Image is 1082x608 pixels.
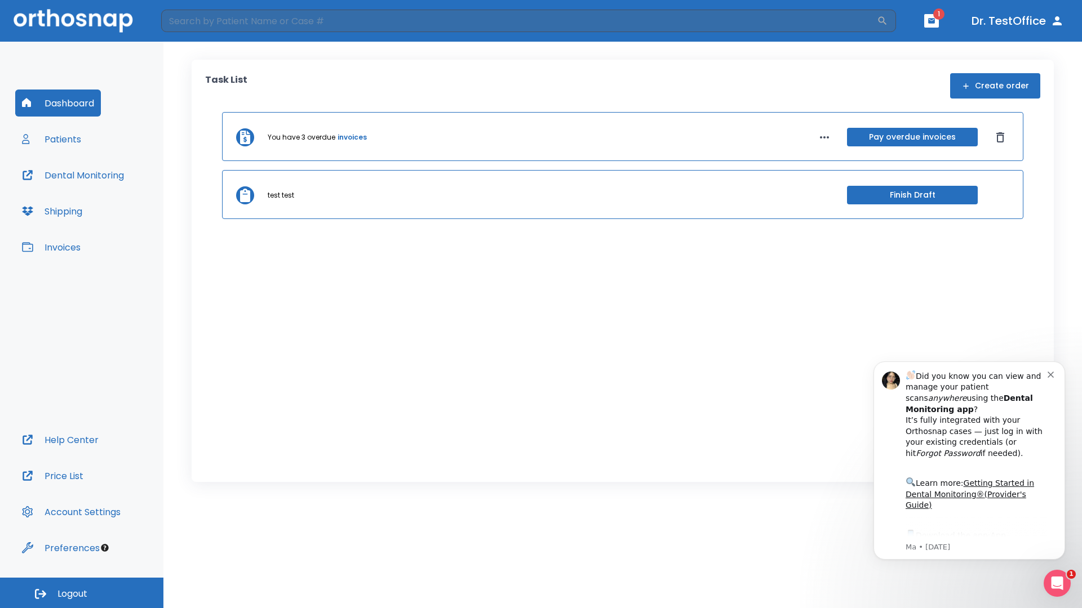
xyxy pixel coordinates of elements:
[49,198,191,208] p: Message from Ma, sent 3w ago
[15,198,89,225] button: Shipping
[933,8,944,20] span: 1
[15,462,90,489] button: Price List
[15,534,107,561] button: Preferences
[268,190,294,200] p: test test
[15,162,131,189] button: Dental Monitoring
[161,10,877,32] input: Search by Patient Name or Case #
[14,9,133,32] img: Orthosnap
[191,24,200,33] button: Dismiss notification
[15,90,101,117] button: Dashboard
[15,126,88,153] button: Patients
[49,184,191,241] div: Download the app: | ​ Let us know if you need help getting started!
[1067,570,1076,579] span: 1
[268,132,335,142] p: You have 3 overdue
[857,345,1082,578] iframe: Intercom notifications message
[15,234,87,261] button: Invoices
[950,73,1040,99] button: Create order
[338,132,367,142] a: invoices
[15,426,105,453] button: Help Center
[205,73,247,99] p: Task List
[100,543,110,553] div: Tooltip anchor
[57,588,87,600] span: Logout
[991,128,1009,146] button: Dismiss
[15,498,127,525] button: Account Settings
[847,186,978,204] button: Finish Draft
[49,186,149,207] a: App Store
[967,11,1068,31] button: Dr. TestOffice
[847,128,978,146] button: Pay overdue invoices
[1044,570,1071,597] iframe: Intercom live chat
